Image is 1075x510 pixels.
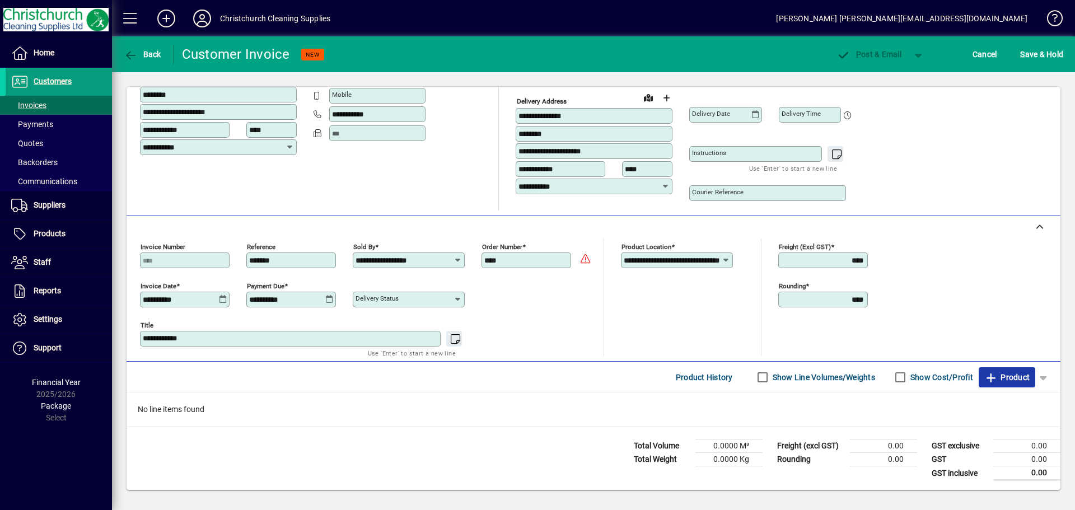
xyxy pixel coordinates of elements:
[141,243,185,251] mat-label: Invoice number
[6,334,112,362] a: Support
[34,229,66,238] span: Products
[182,45,290,63] div: Customer Invoice
[782,110,821,118] mat-label: Delivery time
[141,321,153,329] mat-label: Title
[695,439,763,453] td: 0.0000 M³
[1039,2,1061,39] a: Knowledge Base
[6,134,112,153] a: Quotes
[770,372,875,383] label: Show Line Volumes/Weights
[34,77,72,86] span: Customers
[836,50,901,59] span: ost & Email
[353,243,375,251] mat-label: Sold by
[676,368,733,386] span: Product History
[34,200,66,209] span: Suppliers
[6,153,112,172] a: Backorders
[621,243,671,251] mat-label: Product location
[970,44,1000,64] button: Cancel
[32,378,81,387] span: Financial Year
[671,367,737,387] button: Product History
[11,120,53,129] span: Payments
[356,294,399,302] mat-label: Delivery status
[11,158,58,167] span: Backorders
[6,306,112,334] a: Settings
[993,466,1060,480] td: 0.00
[984,368,1030,386] span: Product
[695,453,763,466] td: 0.0000 Kg
[34,286,61,295] span: Reports
[306,51,320,58] span: NEW
[11,177,77,186] span: Communications
[247,282,284,290] mat-label: Payment due
[34,258,51,266] span: Staff
[332,91,352,99] mat-label: Mobile
[148,8,184,29] button: Add
[979,367,1035,387] button: Product
[368,347,456,359] mat-hint: Use 'Enter' to start a new line
[141,282,176,290] mat-label: Invoice date
[6,172,112,191] a: Communications
[772,453,850,466] td: Rounding
[776,10,1027,27] div: [PERSON_NAME] [PERSON_NAME][EMAIL_ADDRESS][DOMAIN_NAME]
[6,115,112,134] a: Payments
[692,149,726,157] mat-label: Instructions
[6,39,112,67] a: Home
[121,44,164,64] button: Back
[831,44,907,64] button: Post & Email
[993,439,1060,453] td: 0.00
[692,188,744,196] mat-label: Courier Reference
[657,89,675,107] button: Choose address
[628,453,695,466] td: Total Weight
[772,439,850,453] td: Freight (excl GST)
[247,243,275,251] mat-label: Reference
[6,220,112,248] a: Products
[779,243,831,251] mat-label: Freight (excl GST)
[6,249,112,277] a: Staff
[926,453,993,466] td: GST
[749,162,837,175] mat-hint: Use 'Enter' to start a new line
[973,45,997,63] span: Cancel
[1020,50,1025,59] span: S
[639,88,657,106] a: View on map
[779,282,806,290] mat-label: Rounding
[850,439,917,453] td: 0.00
[6,277,112,305] a: Reports
[184,8,220,29] button: Profile
[628,439,695,453] td: Total Volume
[41,401,71,410] span: Package
[11,139,43,148] span: Quotes
[124,50,161,59] span: Back
[482,243,522,251] mat-label: Order number
[1017,44,1066,64] button: Save & Hold
[6,96,112,115] a: Invoices
[34,315,62,324] span: Settings
[908,372,973,383] label: Show Cost/Profit
[112,44,174,64] app-page-header-button: Back
[926,466,993,480] td: GST inclusive
[993,453,1060,466] td: 0.00
[6,191,112,219] a: Suppliers
[127,392,1060,427] div: No line items found
[11,101,46,110] span: Invoices
[850,453,917,466] td: 0.00
[856,50,861,59] span: P
[34,48,54,57] span: Home
[34,343,62,352] span: Support
[692,110,730,118] mat-label: Delivery date
[1020,45,1063,63] span: ave & Hold
[926,439,993,453] td: GST exclusive
[220,10,330,27] div: Christchurch Cleaning Supplies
